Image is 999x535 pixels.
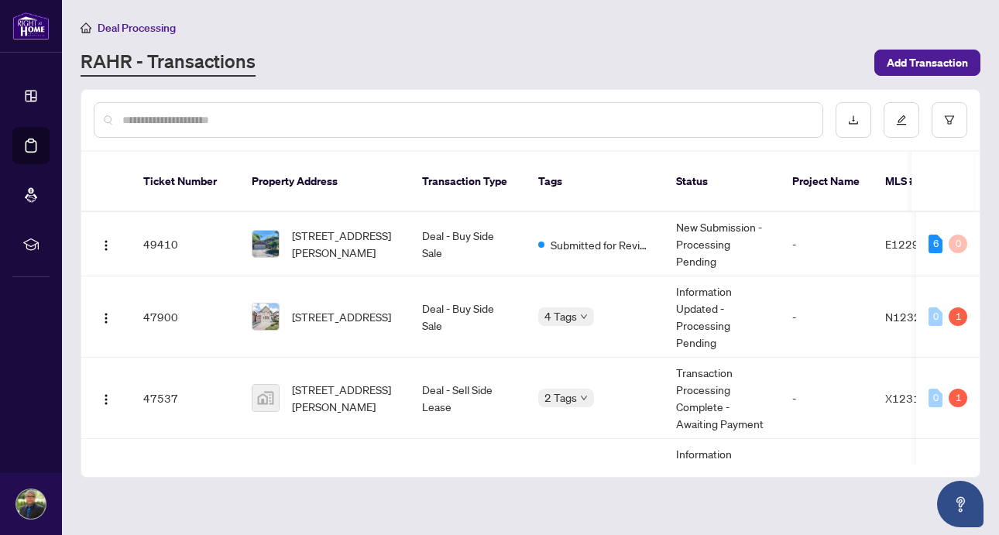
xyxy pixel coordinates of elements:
[100,312,112,324] img: Logo
[100,393,112,406] img: Logo
[929,389,942,407] div: 0
[836,102,871,138] button: download
[949,389,967,407] div: 1
[131,276,239,358] td: 47900
[664,358,780,439] td: Transaction Processing Complete - Awaiting Payment
[780,358,873,439] td: -
[949,307,967,326] div: 1
[896,115,907,125] span: edit
[94,386,118,410] button: Logo
[292,227,397,261] span: [STREET_ADDRESS][PERSON_NAME]
[131,212,239,276] td: 49410
[944,115,955,125] span: filter
[239,152,410,212] th: Property Address
[551,236,651,253] span: Submitted for Review
[252,385,279,411] img: thumbnail-img
[410,358,526,439] td: Deal - Sell Side Lease
[664,152,780,212] th: Status
[949,235,967,253] div: 0
[780,276,873,358] td: -
[131,358,239,439] td: 47537
[292,308,391,325] span: [STREET_ADDRESS]
[885,310,949,324] span: N12321505
[16,489,46,519] img: Profile Icon
[848,115,859,125] span: download
[932,102,967,138] button: filter
[292,381,397,415] span: [STREET_ADDRESS][PERSON_NAME]
[12,12,50,40] img: logo
[100,239,112,252] img: Logo
[780,439,873,520] td: -
[94,304,118,329] button: Logo
[580,394,588,402] span: down
[410,276,526,358] td: Deal - Buy Side Sale
[544,307,577,325] span: 4 Tags
[526,152,664,212] th: Tags
[884,102,919,138] button: edit
[780,152,873,212] th: Project Name
[885,237,947,251] span: E12299056
[873,152,966,212] th: MLS #
[81,49,256,77] a: RAHR - Transactions
[885,391,948,405] span: X12314008
[410,152,526,212] th: Transaction Type
[81,22,91,33] span: home
[664,276,780,358] td: Information Updated - Processing Pending
[580,313,588,321] span: down
[664,439,780,520] td: Information Updated - Processing Pending
[664,212,780,276] td: New Submission - Processing Pending
[929,235,942,253] div: 6
[929,307,942,326] div: 0
[94,231,118,256] button: Logo
[252,231,279,257] img: thumbnail-img
[937,481,984,527] button: Open asap
[131,152,239,212] th: Ticket Number
[874,50,980,76] button: Add Transaction
[410,212,526,276] td: Deal - Buy Side Sale
[887,50,968,75] span: Add Transaction
[544,389,577,406] span: 2 Tags
[252,304,279,330] img: thumbnail-img
[131,439,239,520] td: 46599
[780,212,873,276] td: -
[98,21,176,35] span: Deal Processing
[410,439,526,520] td: Deal - Sell Side Sale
